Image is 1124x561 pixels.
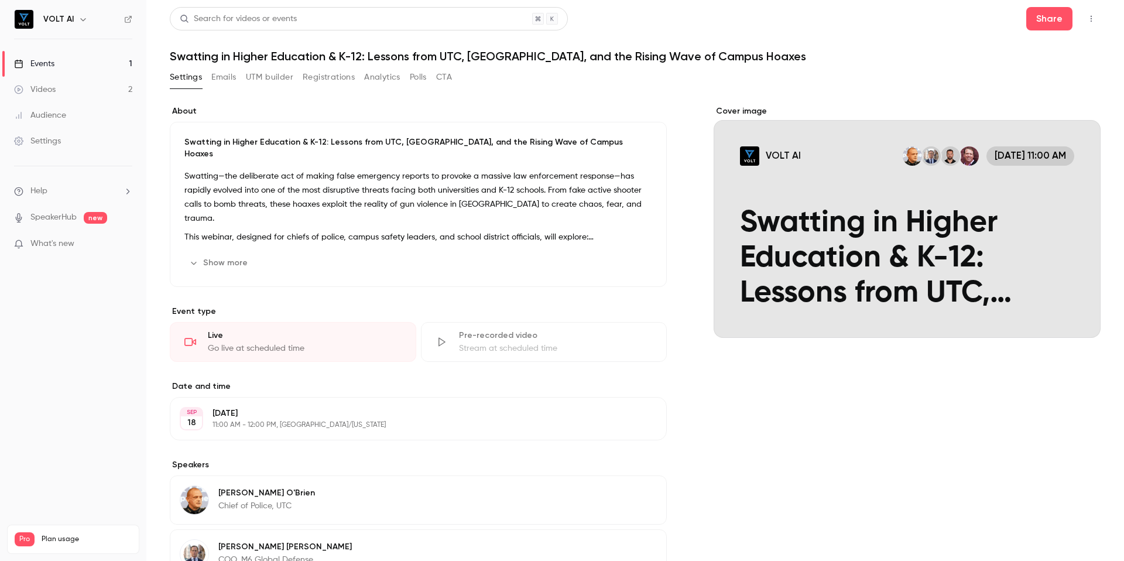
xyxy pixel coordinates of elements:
img: Sean O'Brien [180,486,208,514]
button: Polls [410,68,427,87]
span: Plan usage [42,535,132,544]
div: SEP [181,408,202,416]
p: 18 [187,417,196,429]
label: Date and time [170,381,667,392]
div: Pre-recorded videoStream at scheduled time [421,322,667,362]
span: Help [30,185,47,197]
h1: Swatting in Higher Education & K-12: Lessons from UTC, [GEOGRAPHIC_DATA], and the Rising Wave of ... [170,49,1101,63]
button: Show more [184,254,255,272]
iframe: Noticeable Trigger [118,239,132,249]
label: Cover image [714,105,1101,117]
p: Swatting in Higher Education & K-12: Lessons from UTC, [GEOGRAPHIC_DATA], and the Rising Wave of ... [184,136,652,160]
div: LiveGo live at scheduled time [170,322,416,362]
div: Videos [14,84,56,95]
p: 11:00 AM - 12:00 PM, [GEOGRAPHIC_DATA]/[US_STATE] [213,420,605,430]
label: About [170,105,667,117]
p: Chief of Police, UTC [218,500,315,512]
div: Live [208,330,402,341]
p: [DATE] [213,408,605,419]
div: Settings [14,135,61,147]
div: Search for videos or events [180,13,297,25]
div: Sean O'Brien[PERSON_NAME] O'BrienChief of Police, UTC [170,476,667,525]
p: [PERSON_NAME] [PERSON_NAME] [218,541,352,553]
button: UTM builder [246,68,293,87]
img: VOLT AI [15,10,33,29]
div: Pre-recorded video [459,330,653,341]
p: Event type [170,306,667,317]
button: CTA [436,68,452,87]
label: Speakers [170,459,667,471]
p: [PERSON_NAME] O'Brien [218,487,315,499]
p: This webinar, designed for chiefs of police, campus safety leaders, and school district officials... [184,230,652,244]
span: What's new [30,238,74,250]
section: Cover image [714,105,1101,338]
span: Pro [15,532,35,546]
button: Share [1026,7,1072,30]
div: Audience [14,110,66,121]
div: Go live at scheduled time [208,343,402,354]
a: SpeakerHub [30,211,77,224]
div: Events [14,58,54,70]
li: help-dropdown-opener [14,185,132,197]
span: new [84,212,107,224]
button: Analytics [364,68,400,87]
p: Swatting—the deliberate act of making false emergency reports to provoke a massive law enforcemen... [184,169,652,225]
button: Registrations [303,68,355,87]
h6: VOLT AI [43,13,74,25]
button: Emails [211,68,236,87]
div: Stream at scheduled time [459,343,653,354]
button: Settings [170,68,202,87]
